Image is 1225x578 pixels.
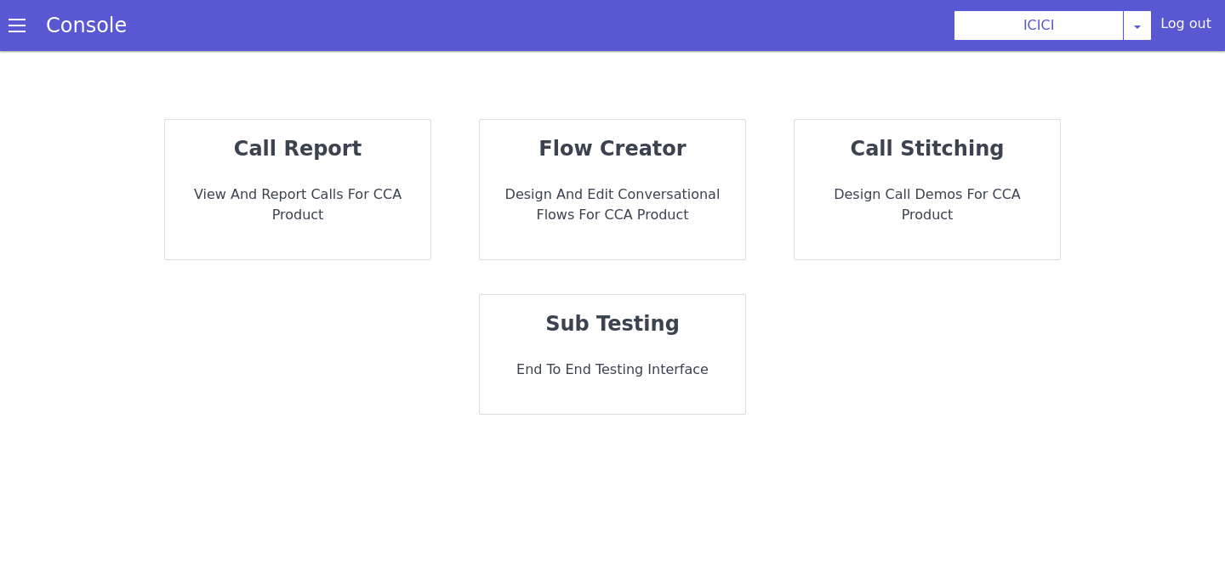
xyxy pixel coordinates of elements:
button: ICICI [960,20,1131,55]
strong: call stitching [854,144,1009,172]
strong: flow creator [543,135,691,163]
p: Design call demos for CCA Product [810,190,1049,237]
p: View and report calls for CCA Product [180,173,419,220]
p: End to End Testing Interface [491,356,730,383]
strong: call report [237,127,366,154]
strong: sub testing [544,310,679,337]
p: Design and Edit Conversational flows for CCA Product [495,181,734,229]
div: Log out [1167,29,1219,58]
